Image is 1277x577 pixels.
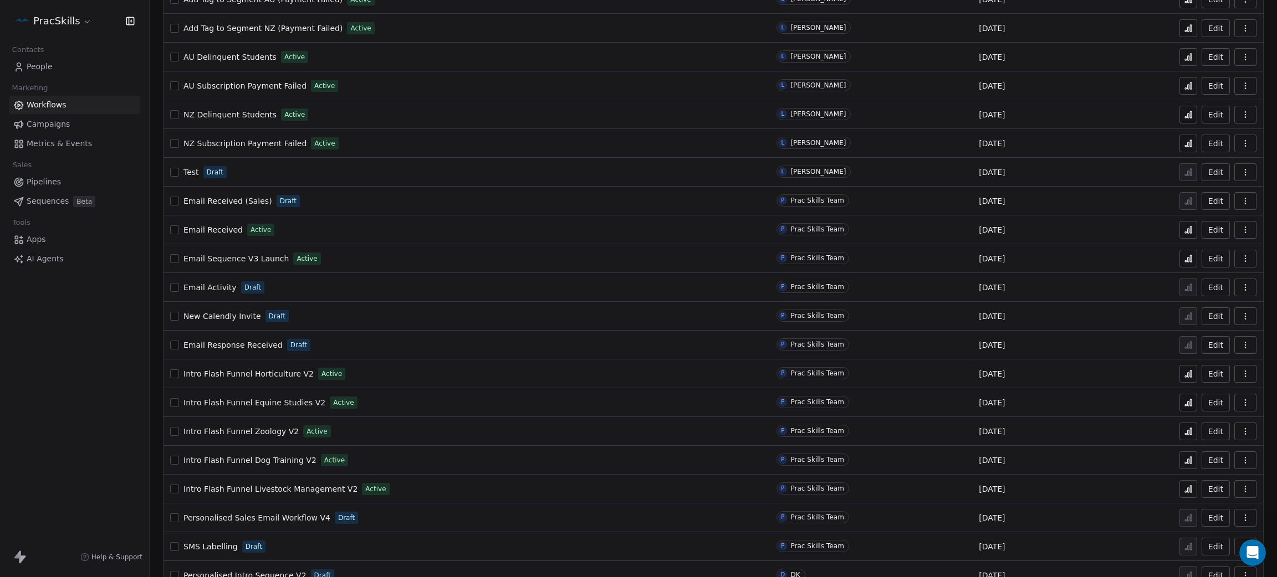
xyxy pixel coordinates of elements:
[1202,336,1230,354] a: Edit
[183,369,314,378] span: Intro Flash Funnel Horticulture V2
[1202,509,1230,527] button: Edit
[1202,192,1230,210] a: Edit
[979,80,1005,91] span: [DATE]
[781,254,784,262] div: P
[73,196,95,207] span: Beta
[307,426,327,436] span: Active
[979,253,1005,264] span: [DATE]
[979,397,1005,408] span: [DATE]
[27,253,64,265] span: AI Agents
[27,99,67,111] span: Workflows
[183,23,343,34] a: Add Tag to Segment NZ (Payment Failed)
[183,139,307,148] span: NZ Subscription Payment Failed
[9,58,140,76] a: People
[979,311,1005,322] span: [DATE]
[26,284,173,325] li: : Keep your sender name, footer, and linked website consistent with your brand and region (e.g., ...
[183,195,272,207] a: Email Received (Sales)
[183,168,199,177] span: Test
[1202,480,1230,498] button: Edit
[1202,538,1230,555] button: Edit
[979,512,1005,523] span: [DATE]
[781,542,784,550] div: P
[183,224,243,235] a: Email Received
[26,285,79,293] b: Consistency
[790,81,846,89] div: [PERSON_NAME]
[27,119,70,130] span: Campaigns
[246,542,262,552] span: Draft
[1202,19,1230,37] button: Edit
[183,312,261,321] span: New Calendly Invite
[34,187,95,195] code: [DOMAIN_NAME]
[183,426,299,437] a: Intro Flash Funnel Zoology V2
[1202,307,1230,325] a: Edit
[183,53,277,61] span: AU Delinquent Students
[781,282,784,291] div: P
[979,138,1005,149] span: [DATE]
[183,80,307,91] a: AU Subscription Payment Failed
[1202,77,1230,95] button: Edit
[781,81,785,90] div: L
[1202,451,1230,469] a: Edit
[979,368,1005,379] span: [DATE]
[16,14,29,28] img: PracSkills%20Email%20Display%20Picture.png
[18,118,147,138] b: Tips to improve deliverability going forward:
[183,225,243,234] span: Email Received
[979,167,1005,178] span: [DATE]
[790,53,846,60] div: [PERSON_NAME]
[27,176,61,188] span: Pipelines
[781,167,785,176] div: L
[183,339,283,351] a: Email Response Received
[333,398,354,408] span: Active
[54,14,108,25] p: Active 12h ago
[33,14,80,28] span: PracSkills
[321,369,342,379] span: Active
[190,358,208,376] button: Send a message…
[183,541,238,552] a: SMS Labelling
[979,282,1005,293] span: [DATE]
[27,61,53,73] span: People
[979,23,1005,34] span: [DATE]
[269,311,285,321] span: Draft
[790,456,844,463] div: Prac Skills Team
[1202,279,1230,296] button: Edit
[183,167,199,178] a: Test
[790,312,844,320] div: Prac Skills Team
[781,110,785,119] div: L
[1239,539,1266,566] iframe: Intercom live chat
[338,513,355,523] span: Draft
[1202,250,1230,267] a: Edit
[781,311,784,320] div: P
[979,339,1005,351] span: [DATE]
[790,110,846,118] div: [PERSON_NAME]
[251,225,271,235] span: Active
[1202,163,1230,181] button: Edit
[183,81,307,90] span: AU Subscription Payment Failed
[183,110,277,119] span: NZ Delinquent Students
[26,230,173,281] li: : Continue verifying and segmenting contacts so you’re always sending to active, subscribed recip...
[35,363,44,372] button: Emoji picker
[979,224,1005,235] span: [DATE]
[790,168,846,176] div: [PERSON_NAME]
[781,23,785,32] div: L
[979,51,1005,63] span: [DATE]
[183,513,330,522] span: Personalised Sales Email Workflow V4
[1202,48,1230,66] button: Edit
[53,363,62,372] button: Gif picker
[781,484,784,493] div: P
[183,512,330,523] a: Personalised Sales Email Workflow V4
[790,283,844,291] div: Prac Skills Team
[290,340,307,350] span: Draft
[244,282,261,292] span: Draft
[790,225,844,233] div: Prac Skills Team
[9,192,140,210] a: SequencesBeta
[183,483,357,494] a: Intro Flash Funnel Livestock Management V2
[183,138,307,149] a: NZ Subscription Payment Failed
[1202,423,1230,440] a: Edit
[27,195,69,207] span: Sequences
